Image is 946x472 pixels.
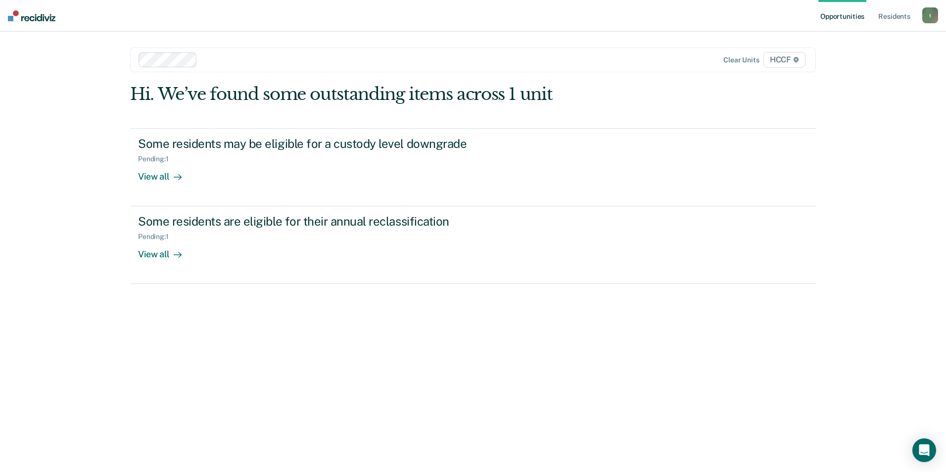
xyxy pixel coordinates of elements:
[138,241,193,260] div: View all
[763,52,805,68] span: HCCF
[138,137,485,151] div: Some residents may be eligible for a custody level downgrade
[130,206,816,284] a: Some residents are eligible for their annual reclassificationPending:1View all
[723,56,759,64] div: Clear units
[912,438,936,462] div: Open Intercom Messenger
[138,155,177,163] div: Pending : 1
[138,233,177,241] div: Pending : 1
[138,163,193,182] div: View all
[922,7,938,23] button: t
[130,128,816,206] a: Some residents may be eligible for a custody level downgradePending:1View all
[8,10,55,21] img: Recidiviz
[138,214,485,229] div: Some residents are eligible for their annual reclassification
[130,84,679,104] div: Hi. We’ve found some outstanding items across 1 unit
